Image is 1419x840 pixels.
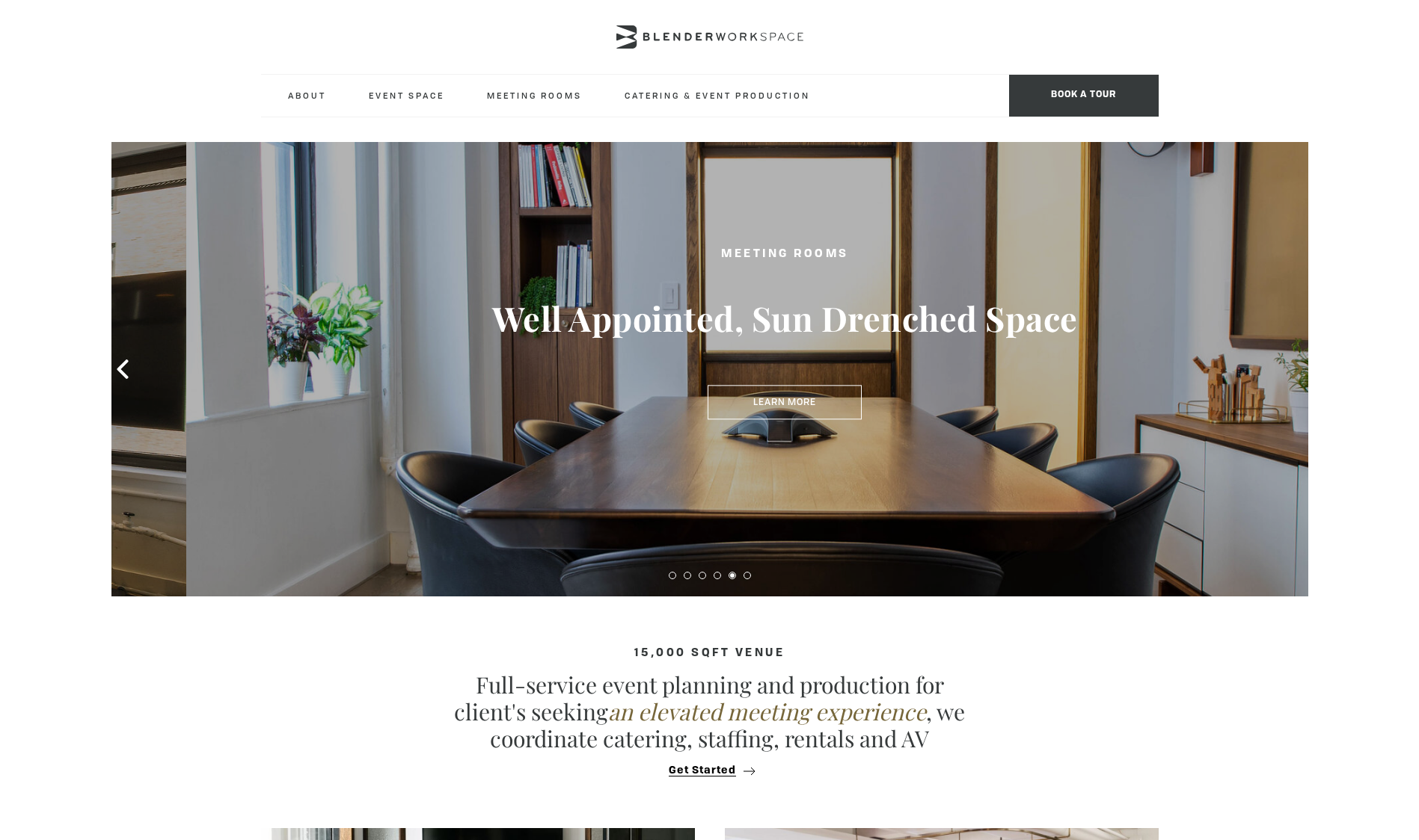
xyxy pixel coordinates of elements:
[669,765,736,776] span: Get Started
[448,671,972,752] p: Full-service event planning and production for client's seeking , we coordinate catering, staffin...
[357,75,456,116] a: Event Space
[613,75,822,116] a: Catering & Event Production
[708,385,862,419] a: Learn More
[664,764,755,777] button: Get Started
[261,647,1159,660] h4: 15,000 sqft venue
[1009,75,1159,117] span: Book a tour
[276,75,338,116] a: About
[608,697,926,726] em: an elevated meeting experience
[246,298,1323,340] h3: Well Appointed, Sun Drenched Space
[246,246,1323,265] h2: Meeting Rooms
[475,75,594,116] a: Meeting Rooms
